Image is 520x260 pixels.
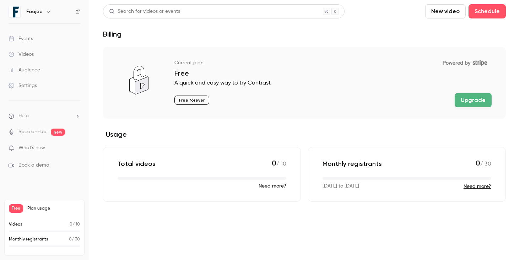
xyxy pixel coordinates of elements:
span: new [51,129,65,136]
p: [DATE] to [DATE] [323,183,359,190]
p: Videos [9,221,22,228]
div: Events [9,35,33,42]
p: A quick and easy way to try Contrast [174,79,492,87]
span: 0 [476,159,480,167]
button: Need more? [464,183,491,190]
button: Upgrade [455,93,492,107]
h1: Billing [103,30,121,38]
p: / 30 [476,159,491,168]
h6: Foojee [26,8,43,15]
section: billing [103,47,506,202]
span: 0 [272,159,276,167]
button: Need more? [259,183,286,190]
li: help-dropdown-opener [9,112,80,120]
span: Plan usage [27,206,80,211]
div: Search for videos or events [109,8,180,15]
span: What's new [18,144,45,152]
div: Settings [9,82,37,89]
p: / 30 [69,236,80,243]
p: Total videos [118,159,156,168]
img: Foojee [9,6,20,17]
p: / 10 [70,221,80,228]
button: Schedule [468,4,506,18]
div: Videos [9,51,34,58]
h2: Usage [103,130,506,139]
span: Book a demo [18,162,49,169]
span: Help [18,112,29,120]
p: Monthly registrants [323,159,382,168]
button: New video [425,4,466,18]
p: Current plan [174,59,204,66]
p: / 10 [272,159,286,168]
a: SpeakerHub [18,128,47,136]
p: Free forever [174,96,209,105]
p: Free [174,69,492,77]
span: Free [9,204,23,213]
span: 0 [70,222,72,227]
p: Monthly registrants [9,236,48,243]
iframe: Noticeable Trigger [72,145,80,151]
span: 0 [69,237,72,242]
div: Audience [9,66,40,74]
